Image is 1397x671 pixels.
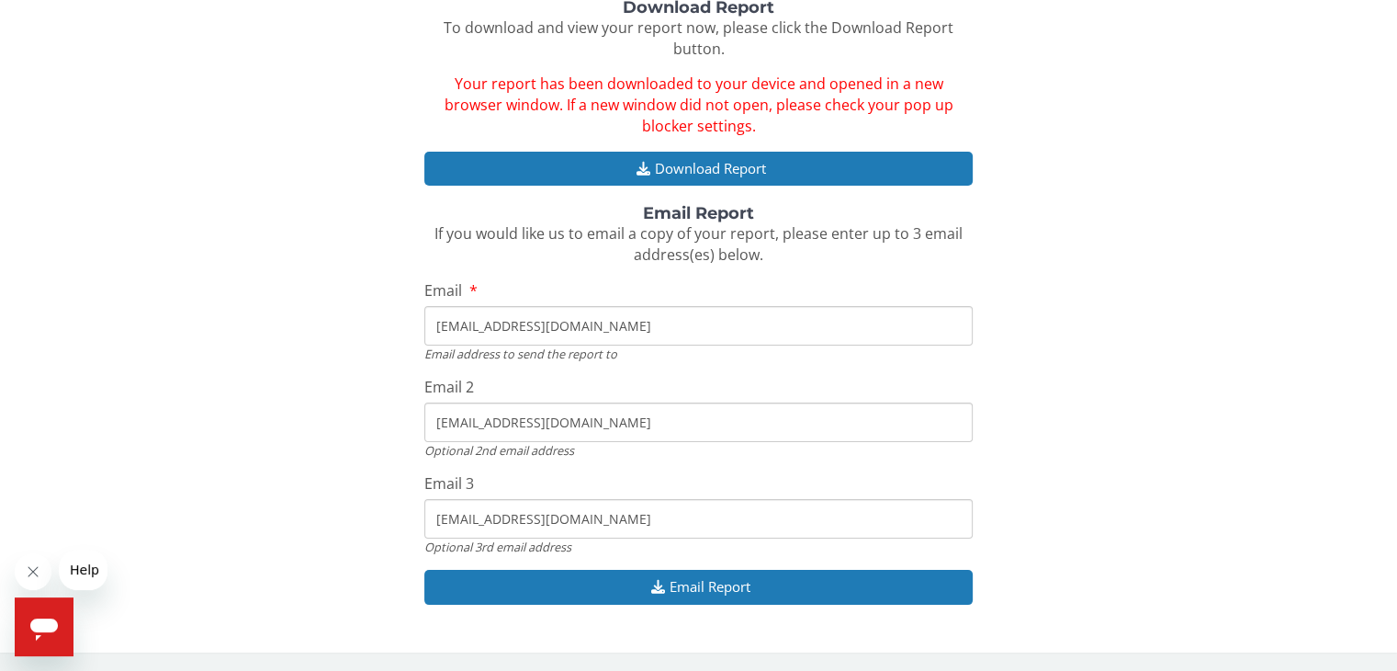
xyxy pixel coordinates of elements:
span: If you would like us to email a copy of your report, please enter up to 3 email address(es) below. [434,223,963,265]
button: Email Report [424,570,972,604]
span: Email 3 [424,473,474,494]
span: Email 2 [424,377,474,397]
div: Optional 2nd email address [424,442,972,459]
span: Email [424,280,462,301]
iframe: Message from company [59,550,107,590]
button: Download Report [424,152,972,186]
span: Your report has been downloaded to your device and opened in a new browser window. If a new windo... [444,74,952,136]
iframe: Button to launch messaging window [15,597,73,656]
div: Email address to send the report to [424,346,972,362]
div: Optional 3rd email address [424,539,972,555]
span: To download and view your report now, please click the Download Report button. [444,17,953,59]
iframe: Close message [15,553,51,590]
strong: Email Report [643,203,754,223]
